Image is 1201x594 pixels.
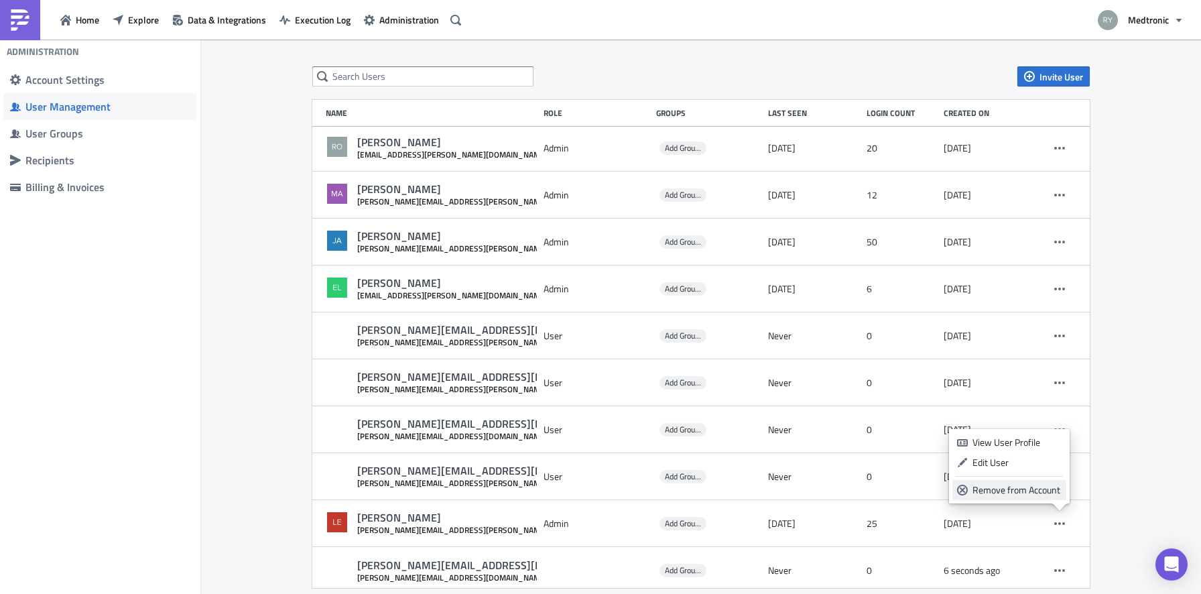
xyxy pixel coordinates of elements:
[659,564,706,577] span: Add Groups
[665,423,703,436] span: Add Groups
[357,150,548,160] div: [EMAIL_ADDRESS][PERSON_NAME][DOMAIN_NAME]
[1017,66,1090,86] button: Invite User
[944,330,971,342] time: 2023-08-28T10:15:44.055739
[768,418,860,442] div: Never
[1090,5,1191,35] button: Medtronic
[54,9,106,30] button: Home
[665,282,703,295] span: Add Groups
[768,236,796,248] time: 2025-09-25T07:51:28.078545
[326,229,349,252] img: Avatar
[357,337,699,347] div: [PERSON_NAME][EMAIL_ADDRESS][PERSON_NAME][DOMAIN_NAME]
[357,573,615,583] div: [PERSON_NAME][EMAIL_ADDRESS][DOMAIN_NAME]
[659,329,706,343] span: Add Groups
[972,436,1062,449] div: View User Profile
[357,229,609,243] div: [PERSON_NAME]
[166,9,273,30] a: Data & Integrations
[357,558,615,573] div: [PERSON_NAME][EMAIL_ADDRESS][DOMAIN_NAME]
[357,384,699,394] div: [PERSON_NAME][EMAIL_ADDRESS][PERSON_NAME][DOMAIN_NAME]
[867,371,937,395] div: 0
[944,471,971,483] time: 2023-08-28T10:15:44.216266
[768,371,860,395] div: Never
[768,142,796,154] time: 2025-07-24T10:36:07.234764
[357,431,615,441] div: [PERSON_NAME][EMAIL_ADDRESS][DOMAIN_NAME]
[76,13,99,27] span: Home
[357,182,609,196] div: [PERSON_NAME]
[659,470,706,483] span: Add Groups
[665,188,703,201] span: Add Groups
[972,483,1062,497] div: Remove from Account
[867,230,937,254] div: 50
[544,371,649,395] div: User
[544,136,649,160] div: Admin
[665,564,703,577] span: Add Groups
[25,127,190,140] div: User Groups
[944,283,971,295] time: 2023-08-28T10:15:44.016084
[768,465,860,489] div: Never
[659,376,706,390] span: Add Groups
[106,9,166,30] a: Explore
[544,230,649,254] div: Admin
[544,108,649,118] div: Role
[768,108,860,118] div: Last Seen
[273,9,357,30] a: Execution Log
[25,154,190,167] div: Recipients
[9,9,31,31] img: PushMetrics
[357,9,446,30] button: Administration
[544,277,649,301] div: Admin
[357,478,699,488] div: [PERSON_NAME][EMAIL_ADDRESS][PERSON_NAME][DOMAIN_NAME]
[944,424,971,436] time: 2023-08-28T10:15:44.167764
[867,512,937,536] div: 25
[867,108,937,118] div: Login Count
[1096,9,1119,32] img: Avatar
[867,418,937,442] div: 0
[25,73,190,86] div: Account Settings
[544,183,649,207] div: Admin
[659,517,706,530] span: Add Groups
[7,46,79,58] h4: Administration
[312,66,533,86] input: Search Users
[867,277,937,301] div: 6
[665,329,703,342] span: Add Groups
[128,13,159,27] span: Explore
[188,13,266,27] span: Data & Integrations
[544,512,649,536] div: Admin
[357,370,699,384] div: [PERSON_NAME][EMAIL_ADDRESS][PERSON_NAME][DOMAIN_NAME]
[357,135,548,150] div: [PERSON_NAME]
[357,525,609,535] div: [PERSON_NAME][EMAIL_ADDRESS][PERSON_NAME][DOMAIN_NAME]
[295,13,351,27] span: Execution Log
[867,183,937,207] div: 12
[768,558,860,583] div: Never
[544,418,649,442] div: User
[326,135,349,158] img: Avatar
[867,324,937,348] div: 0
[544,465,649,489] div: User
[326,276,349,299] img: Avatar
[656,108,762,118] div: Groups
[659,423,706,436] span: Add Groups
[357,323,699,337] div: [PERSON_NAME][EMAIL_ADDRESS][PERSON_NAME][DOMAIN_NAME]
[659,188,706,202] span: Add Groups
[867,558,937,583] div: 0
[944,518,971,530] time: 2024-04-16T15:59:17.101276
[1039,70,1083,84] span: Invite User
[25,100,190,113] div: User Management
[544,324,649,348] div: User
[768,518,796,530] time: 2024-09-05T16:08:43.143818
[379,13,439,27] span: Administration
[357,511,609,525] div: [PERSON_NAME]
[357,196,609,206] div: [PERSON_NAME][EMAIL_ADDRESS][PERSON_NAME][DOMAIN_NAME]
[944,108,1028,118] div: Created on
[357,417,615,431] div: [PERSON_NAME][EMAIL_ADDRESS][DOMAIN_NAME]
[326,511,349,534] img: Avatar
[357,290,548,300] div: [EMAIL_ADDRESS][PERSON_NAME][DOMAIN_NAME]
[768,283,796,295] time: 2024-04-30T08:23:11.533005
[768,189,796,201] time: 2024-11-14T09:03:46.801274
[659,235,706,249] span: Add Groups
[867,136,937,160] div: 20
[768,324,860,348] div: Never
[1128,13,1169,27] span: Medtronic
[357,243,609,253] div: [PERSON_NAME][EMAIL_ADDRESS][PERSON_NAME][DOMAIN_NAME]
[665,141,703,154] span: Add Groups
